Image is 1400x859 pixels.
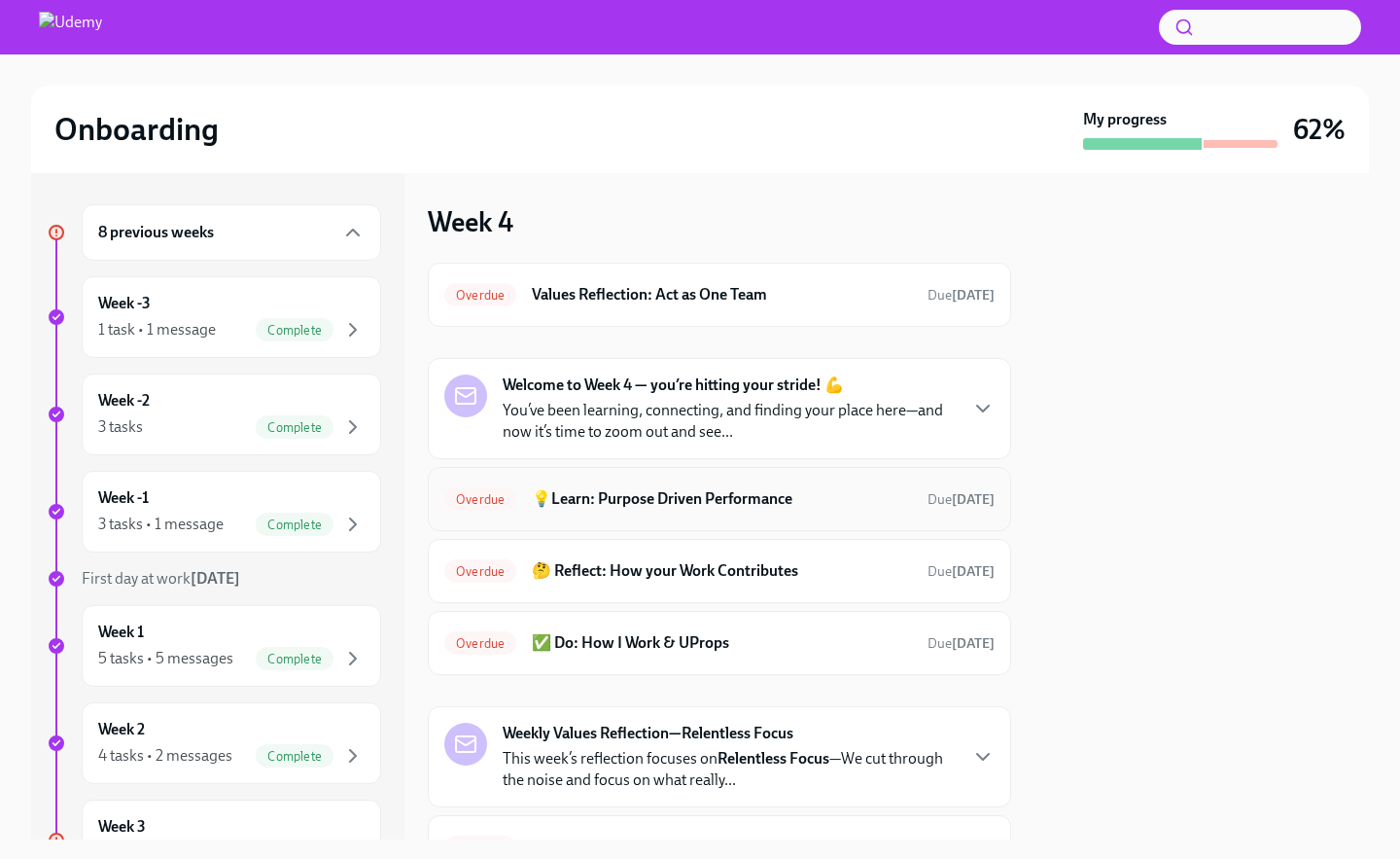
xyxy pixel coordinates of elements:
[47,568,381,590] a: First day at work[DATE]
[444,564,516,579] span: Overdue
[98,416,143,438] div: 3 tasks
[39,12,102,43] img: Udemy
[191,569,240,588] strong: [DATE]
[98,293,151,314] h6: Week -3
[927,562,995,581] span: August 23rd, 2025 10:00
[256,518,333,532] span: Complete
[98,514,224,535] div: 3 tasks • 1 message
[952,563,995,580] strong: [DATE]
[532,837,912,858] h6: Values Reflection: Relentless Focus
[503,723,793,744] strong: Weekly Values Reflection—Relentless Focus
[927,635,995,652] span: Due
[82,569,240,588] span: First day at work
[444,492,516,507] span: Overdue
[82,204,381,261] div: 8 previous weeks
[98,816,146,838] h6: Week 3
[47,374,381,455] a: Week -23 tasksComplete
[98,319,216,340] div: 1 task • 1 message
[927,840,995,856] span: Due
[256,749,333,764] span: Complete
[927,490,995,509] span: August 23rd, 2025 10:00
[927,286,995,304] span: August 19th, 2025 10:00
[256,420,333,435] span: Complete
[444,288,516,303] span: Overdue
[532,632,912,654] h6: ✅ Do: How I Work & UProps
[98,390,150,412] h6: Week -2
[98,719,145,740] h6: Week 2
[256,323,333,338] span: Complete
[98,745,232,767] div: 4 tasks • 2 messages
[444,279,995,310] a: OverdueValues Reflection: Act as One TeamDue[DATE]
[717,749,829,768] strong: Relentless Focus
[927,563,995,580] span: Due
[532,284,912,305] h6: Values Reflection: Act as One Team
[444,627,995,659] a: Overdue✅ Do: How I Work & UPropsDue[DATE]
[952,287,995,304] strong: [DATE]
[47,605,381,687] a: Week 15 tasks • 5 messagesComplete
[256,652,333,666] span: Complete
[927,839,995,857] span: August 25th, 2025 10:00
[532,560,912,582] h6: 🤔 Reflect: How your Work Contributes
[47,276,381,358] a: Week -31 task • 1 messageComplete
[952,635,995,652] strong: [DATE]
[1083,109,1167,130] strong: My progress
[927,634,995,653] span: August 23rd, 2025 10:00
[54,110,219,149] h2: Onboarding
[503,400,956,443] p: You’ve been learning, connecting, and finding your place here—and now it’s time to zoom out and s...
[428,204,513,239] h3: Week 4
[98,487,149,509] h6: Week -1
[47,702,381,784] a: Week 24 tasks • 2 messagesComplete
[503,748,956,791] p: This week’s reflection focuses on —We cut through the noise and focus on what really...
[98,222,214,243] h6: 8 previous weeks
[532,488,912,510] h6: 💡Learn: Purpose Driven Performance
[47,471,381,553] a: Week -13 tasks • 1 messageComplete
[1293,112,1346,147] h3: 62%
[927,491,995,508] span: Due
[952,840,995,856] strong: [DATE]
[927,287,995,304] span: Due
[98,622,144,643] h6: Week 1
[952,491,995,508] strong: [DATE]
[503,375,844,396] strong: Welcome to Week 4 — you’re hitting your stride! 💪
[98,648,233,669] div: 5 tasks • 5 messages
[444,555,995,587] a: Overdue🤔 Reflect: How your Work ContributesDue[DATE]
[444,636,516,651] span: Overdue
[444,483,995,515] a: Overdue💡Learn: Purpose Driven PerformanceDue[DATE]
